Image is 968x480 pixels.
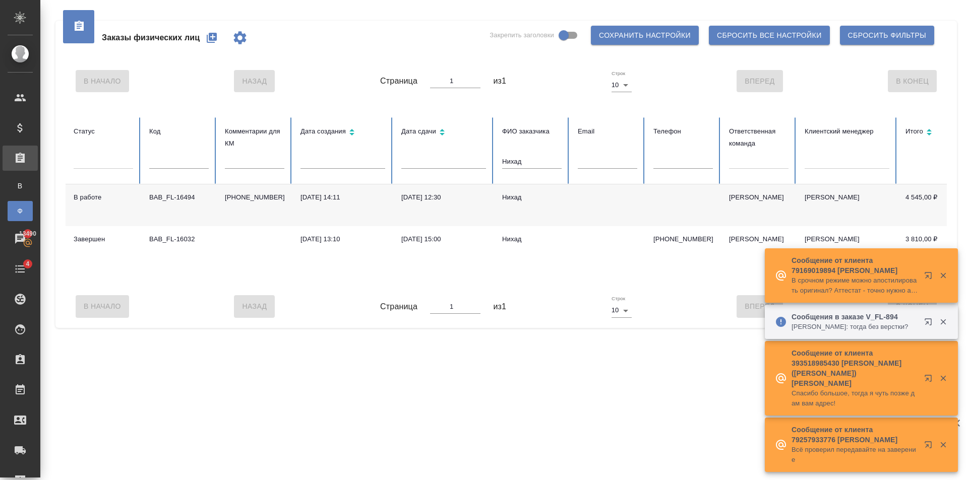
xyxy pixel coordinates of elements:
div: [DATE] 12:30 [401,192,486,202]
div: Email [578,125,637,138]
span: Страница [380,301,417,313]
div: [DATE] 14:11 [300,192,385,202]
p: Сообщения в заказе V_FL-894 [792,312,918,322]
p: В срочном режиме можно апостилировать оригинал? Аттестат - точно нужно апостилировать оригинал [792,276,918,296]
div: Сортировка [401,125,486,140]
label: Строк [612,71,625,76]
td: [PERSON_NAME] [797,226,897,268]
td: [PERSON_NAME] [797,184,897,226]
div: Комментарии для КМ [225,125,284,150]
p: Сообщение от клиента 79257933776 [PERSON_NAME] [792,425,918,445]
button: Открыть в новой вкладке [918,265,942,290]
div: В работе [74,192,133,202]
div: [DATE] 15:00 [401,234,486,244]
span: 13490 [13,229,42,239]
button: Создать [200,26,224,50]
div: Завершен [74,234,133,244]
div: Нихад [502,234,562,244]
button: Сохранить настройки [591,26,699,45]
p: [PHONE_NUMBER] [653,234,713,244]
div: 10 [612,78,632,92]
div: Код [149,125,209,138]
span: 4 [20,259,35,269]
div: ФИО заказчика [502,125,562,138]
button: Закрыть [933,271,953,280]
p: [PERSON_NAME]: тогда без верстки? [792,322,918,332]
p: Сообщение от клиента 393518985430 [PERSON_NAME] ([PERSON_NAME]) [PERSON_NAME] [792,348,918,388]
div: BAB_FL-16032 [149,234,209,244]
a: В [8,176,33,196]
button: Закрыть [933,317,953,326]
button: Открыть в новой вкладке [918,368,942,392]
p: Всё проверил передавайте на заверение [792,445,918,465]
a: 4 [3,256,38,282]
button: Открыть в новой вкладке [918,312,942,336]
div: Ответственная команда [729,125,789,150]
div: [PERSON_NAME] [729,234,789,244]
span: Сохранить настройки [599,29,691,42]
div: [PERSON_NAME] [729,192,789,202]
a: 13490 [3,226,38,251]
a: Ф [8,201,33,221]
div: Статус [74,125,133,138]
div: Телефон [653,125,713,138]
div: Клиентский менеджер [805,125,889,138]
button: Закрыть [933,440,953,449]
span: Закрепить заголовки [490,30,554,40]
button: Закрыть [933,374,953,383]
span: Сбросить все настройки [717,29,822,42]
p: [PHONE_NUMBER] [225,192,284,202]
div: Нихад [502,192,562,202]
span: Ф [13,206,28,216]
div: 10 [612,303,632,317]
div: Сортировка [905,125,965,140]
span: Заказы физических лиц [102,32,200,44]
p: Сообщение от клиента 79169019894 [PERSON_NAME] [792,255,918,276]
span: из 1 [493,301,506,313]
div: Сортировка [300,125,385,140]
label: Строк [612,296,625,301]
span: Сбросить фильтры [848,29,926,42]
button: Сбросить все настройки [709,26,830,45]
div: BAB_FL-16494 [149,192,209,202]
div: [DATE] 13:10 [300,234,385,244]
button: Открыть в новой вкладке [918,435,942,459]
span: Страница [380,75,417,87]
span: из 1 [493,75,506,87]
p: Спасибо большое, тогда я чуть позже дам вам адрес! [792,388,918,408]
span: В [13,181,28,191]
button: Сбросить фильтры [840,26,934,45]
